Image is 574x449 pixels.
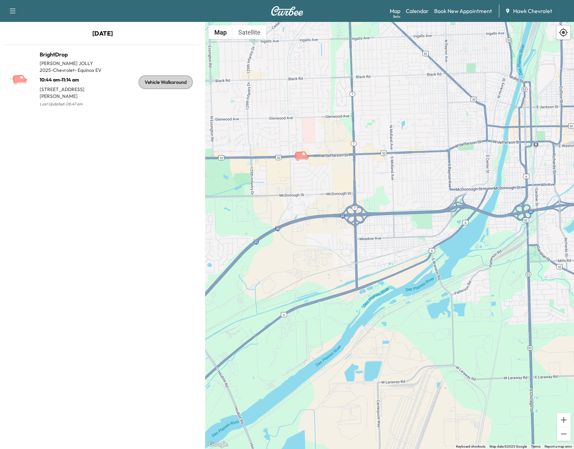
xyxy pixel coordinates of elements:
[406,7,429,15] a: Calendar
[207,440,229,449] a: Open this area in Google Maps (opens a new window)
[531,445,540,448] a: Terms (opens in new tab)
[513,7,552,15] span: Hawk Chevrolet
[556,25,571,40] div: Recenter map
[557,427,571,441] button: Zoom out
[40,74,103,83] p: 10:44 am - 11:14 am
[40,100,103,108] p: Last Updated: 08:47 am
[40,83,103,100] p: [STREET_ADDRESS][PERSON_NAME]
[390,7,400,15] a: MapBeta
[40,67,103,74] p: 2025 - Chevrolet - Equinox EV
[207,440,229,449] img: Google
[271,6,304,16] img: Curbee Logo
[434,7,492,15] a: Book New Appointment
[209,25,232,39] button: Show street map
[40,60,103,67] p: [PERSON_NAME] JOLLY
[40,50,103,59] h1: BrightDrop
[545,445,572,448] a: Report a map error
[232,25,266,39] button: Show satellite imagery
[456,444,485,449] button: Keyboard shortcuts
[557,413,571,427] button: Zoom in
[292,144,316,156] gmp-advanced-marker: BrightDrop
[393,14,400,19] div: Beta
[490,445,527,448] span: Map data ©2025 Google
[138,75,193,89] div: Vehicle Walkaround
